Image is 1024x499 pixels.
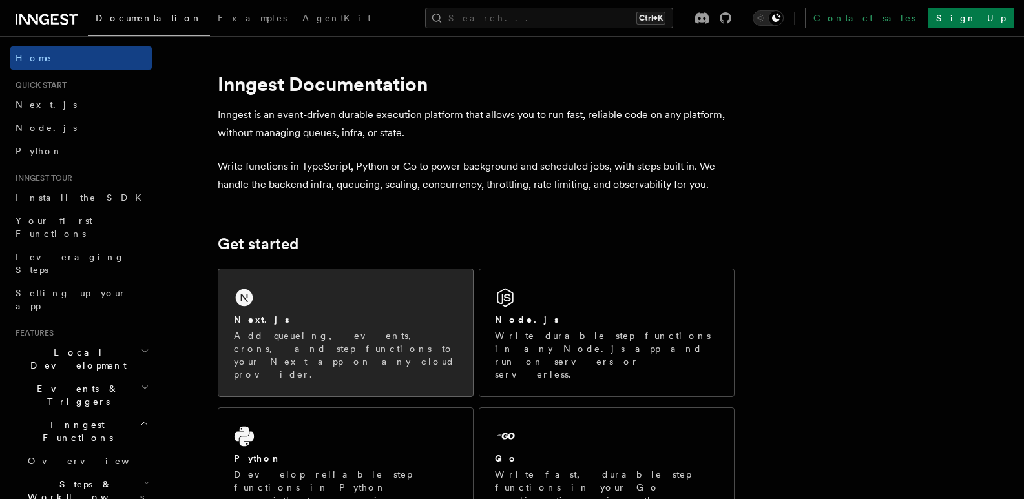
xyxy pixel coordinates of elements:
[218,235,298,253] a: Get started
[234,452,282,465] h2: Python
[96,13,202,23] span: Documentation
[218,106,735,142] p: Inngest is an event-driven durable execution platform that allows you to run fast, reliable code ...
[28,456,161,466] span: Overview
[10,418,140,444] span: Inngest Functions
[636,12,665,25] kbd: Ctrl+K
[218,158,735,194] p: Write functions in TypeScript, Python or Go to power background and scheduled jobs, with steps bu...
[16,192,149,203] span: Install the SDK
[16,146,63,156] span: Python
[218,269,474,397] a: Next.jsAdd queueing, events, crons, and step functions to your Next app on any cloud provider.
[495,313,559,326] h2: Node.js
[10,245,152,281] a: Leveraging Steps
[495,452,518,465] h2: Go
[10,413,152,449] button: Inngest Functions
[479,269,735,397] a: Node.jsWrite durable step functions in any Node.js app and run on servers or serverless.
[10,116,152,139] a: Node.js
[23,449,152,473] a: Overview
[16,52,52,65] span: Home
[425,8,673,28] button: Search...Ctrl+K
[218,72,735,96] h1: Inngest Documentation
[16,288,127,311] span: Setting up your app
[10,93,152,116] a: Next.js
[928,8,1014,28] a: Sign Up
[295,4,379,35] a: AgentKit
[16,99,77,110] span: Next.js
[495,329,718,381] p: Write durable step functions in any Node.js app and run on servers or serverless.
[10,80,67,90] span: Quick start
[10,382,141,408] span: Events & Triggers
[88,4,210,36] a: Documentation
[16,216,92,239] span: Your first Functions
[805,8,923,28] a: Contact sales
[10,139,152,163] a: Python
[10,377,152,413] button: Events & Triggers
[16,123,77,133] span: Node.js
[10,281,152,318] a: Setting up your app
[10,46,152,70] a: Home
[10,346,141,372] span: Local Development
[10,173,72,183] span: Inngest tour
[10,341,152,377] button: Local Development
[302,13,371,23] span: AgentKit
[10,209,152,245] a: Your first Functions
[234,313,289,326] h2: Next.js
[10,328,54,338] span: Features
[16,252,125,275] span: Leveraging Steps
[10,186,152,209] a: Install the SDK
[753,10,784,26] button: Toggle dark mode
[210,4,295,35] a: Examples
[234,329,457,381] p: Add queueing, events, crons, and step functions to your Next app on any cloud provider.
[218,13,287,23] span: Examples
